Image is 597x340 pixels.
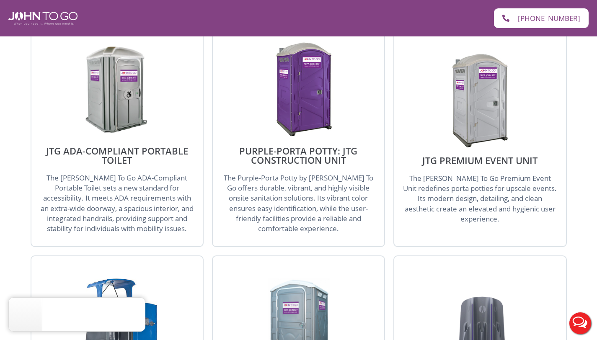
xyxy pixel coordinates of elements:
img: JTG ADA Compliant Portable Toilet [77,41,157,138]
span: [PHONE_NUMBER] [518,15,580,22]
img: JTG Premium Event Unit [440,51,520,147]
img: John To Go [8,12,78,25]
a: [PHONE_NUMBER] [494,8,589,28]
h2: JTG ADA-Compliant Portable Toilet [40,146,194,165]
h2: JTG Premium Event Unit [403,156,557,165]
span: The [PERSON_NAME] To Go Premium Event Unit redefines porta potties for upscale events. Its modern... [403,173,557,224]
img: Purple Porta Potty J2G Construction Unit [258,41,339,138]
span: The Purple-Porta Potty by [PERSON_NAME] To Go offers durable, vibrant, and highly visible onsite ... [224,173,373,233]
button: Live Chat [563,307,597,340]
span: The [PERSON_NAME] To Go ADA-Compliant Portable Toilet sets a new standard for accessibility. It m... [41,173,194,233]
h2: Purple-Porta Potty: JTG Construction Unit [221,146,376,165]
